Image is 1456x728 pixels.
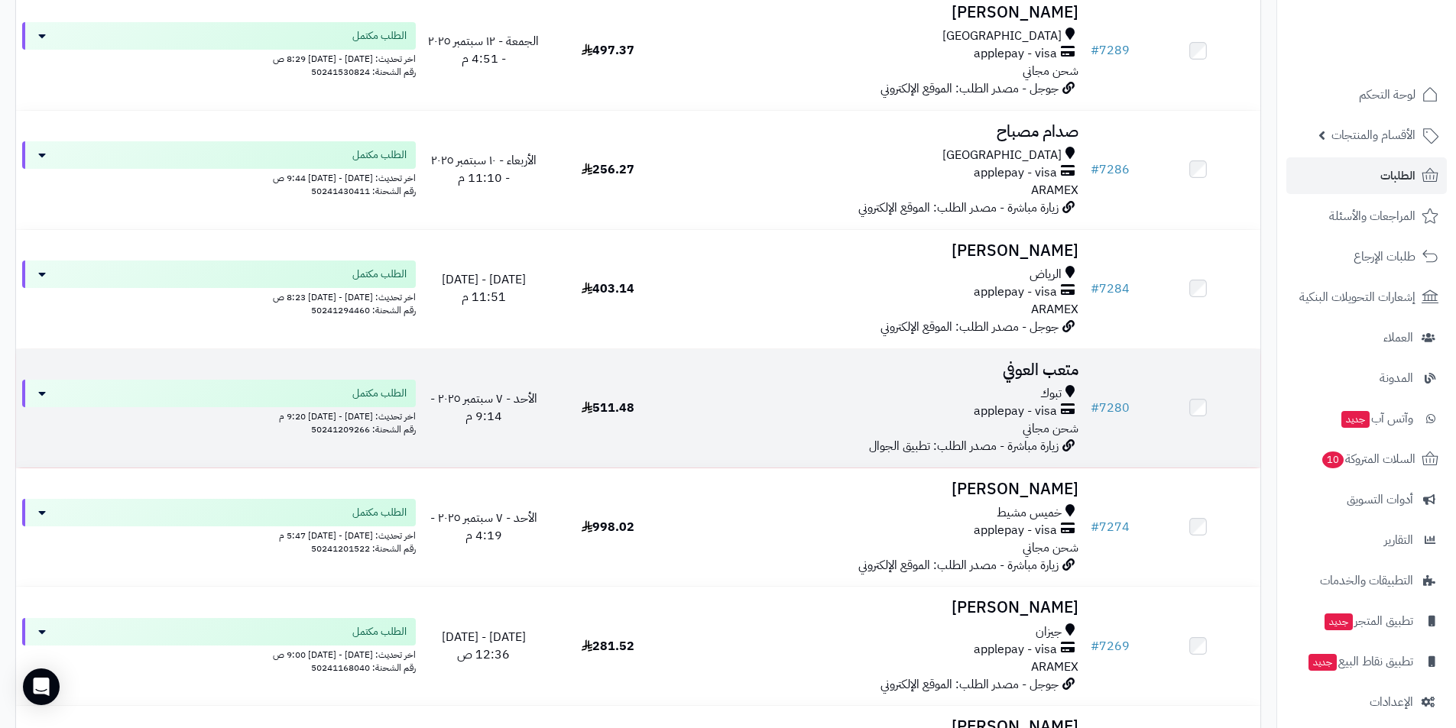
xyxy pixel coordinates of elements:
h3: متعب العوفي [676,361,1078,379]
a: المدونة [1286,360,1447,396]
a: إشعارات التحويلات البنكية [1286,279,1447,315]
a: وآتس آبجديد [1286,400,1447,437]
a: طلبات الإرجاع [1286,238,1447,275]
h3: [PERSON_NAME] [676,242,1078,260]
div: اخر تحديث: [DATE] - [DATE] 5:47 م [22,526,416,542]
span: جديد [1325,613,1353,630]
span: رقم الشحنة: 50241201522 [311,542,416,555]
h3: [PERSON_NAME] [676,480,1078,498]
span: # [1091,280,1099,298]
a: #7280 [1091,399,1130,417]
span: الأربعاء - ١٠ سبتمبر ٢٠٢٥ - 11:10 م [431,151,537,187]
span: شحن مجاني [1023,62,1078,80]
span: applepay - visa [974,164,1057,182]
span: 281.52 [582,637,634,655]
span: رقم الشحنة: 50241530824 [311,65,416,79]
span: الطلب مكتمل [352,28,407,44]
span: التطبيقات والخدمات [1320,570,1413,591]
span: إشعارات التحويلات البنكية [1299,286,1415,308]
span: رقم الشحنة: 50241294460 [311,303,416,317]
span: الرياض [1030,266,1062,283]
div: اخر تحديث: [DATE] - [DATE] 8:29 ص [22,50,416,66]
span: المدونة [1380,367,1413,389]
span: شحن مجاني [1023,419,1078,438]
a: #7289 [1091,41,1130,60]
span: رقم الشحنة: 50241168040 [311,661,416,675]
span: الأقسام والمنتجات [1331,125,1415,146]
a: تطبيق المتجرجديد [1286,603,1447,639]
span: # [1091,41,1099,60]
span: الطلب مكتمل [352,505,407,520]
span: جوجل - مصدر الطلب: الموقع الإلكتروني [880,318,1059,336]
span: التقارير [1384,529,1413,551]
div: اخر تحديث: [DATE] - [DATE] 9:00 ص [22,645,416,662]
span: رقم الشحنة: 50241209266 [311,422,416,436]
span: applepay - visa [974,45,1057,63]
span: الطلب مكتمل [352,147,407,163]
a: التطبيقات والخدمات [1286,562,1447,599]
a: المراجعات والأسئلة [1286,198,1447,235]
a: الطلبات [1286,157,1447,194]
span: العملاء [1383,327,1413,348]
span: [GEOGRAPHIC_DATA] [942,28,1062,45]
span: تبوك [1040,385,1062,403]
span: # [1091,399,1099,417]
span: 511.48 [582,399,634,417]
span: 403.14 [582,280,634,298]
a: #7274 [1091,518,1130,536]
a: #7286 [1091,160,1130,179]
span: [GEOGRAPHIC_DATA] [942,147,1062,164]
span: طلبات الإرجاع [1354,246,1415,267]
span: السلات المتروكة [1321,448,1415,470]
span: خميس مشيط [997,504,1062,522]
span: الطلب مكتمل [352,386,407,401]
span: زيارة مباشرة - مصدر الطلب: الموقع الإلكتروني [858,199,1059,217]
span: applepay - visa [974,283,1057,301]
span: تطبيق نقاط البيع [1307,651,1413,672]
span: جوجل - مصدر الطلب: الموقع الإلكتروني [880,79,1059,98]
span: applepay - visa [974,403,1057,420]
span: # [1091,518,1099,536]
a: لوحة التحكم [1286,76,1447,113]
span: الطلبات [1380,165,1415,186]
span: الطلب مكتمل [352,624,407,639]
span: رقم الشحنة: 50241430411 [311,184,416,198]
span: [DATE] - [DATE] 11:51 م [442,270,526,306]
span: # [1091,637,1099,655]
div: اخر تحديث: [DATE] - [DATE] 9:44 ص [22,169,416,185]
a: #7284 [1091,280,1130,298]
a: التقارير [1286,522,1447,558]
span: الطلب مكتمل [352,267,407,282]
h3: [PERSON_NAME] [676,599,1078,616]
a: السلات المتروكة10 [1286,441,1447,477]
span: ARAMEX [1031,658,1078,676]
span: 10 [1322,451,1344,468]
span: الأحد - ٧ سبتمبر ٢٠٢٥ - 4:19 م [430,509,537,545]
span: زيارة مباشرة - مصدر الطلب: تطبيق الجوال [869,437,1059,455]
a: أدوات التسويق [1286,481,1447,518]
span: شحن مجاني [1023,539,1078,557]
h3: [PERSON_NAME] [676,4,1078,21]
span: ARAMEX [1031,300,1078,319]
span: جديد [1308,654,1337,671]
span: أدوات التسويق [1347,489,1413,510]
a: #7269 [1091,637,1130,655]
span: الأحد - ٧ سبتمبر ٢٠٢٥ - 9:14 م [430,390,537,425]
span: 497.37 [582,41,634,60]
h3: صدام مصباح [676,123,1078,141]
div: اخر تحديث: [DATE] - [DATE] 8:23 ص [22,288,416,304]
span: 998.02 [582,518,634,536]
a: تطبيق نقاط البيعجديد [1286,643,1447,680]
span: 256.27 [582,160,634,179]
span: الجمعة - ١٢ سبتمبر ٢٠٢٥ - 4:51 م [428,32,539,68]
span: جوجل - مصدر الطلب: الموقع الإلكتروني [880,675,1059,694]
span: # [1091,160,1099,179]
div: Open Intercom Messenger [23,668,60,705]
span: جيزان [1036,623,1062,641]
span: الإعدادات [1370,691,1413,713]
span: ARAMEX [1031,181,1078,199]
span: لوحة التحكم [1359,84,1415,105]
span: وآتس آب [1340,408,1413,429]
span: applepay - visa [974,522,1057,539]
a: الإعدادات [1286,684,1447,720]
